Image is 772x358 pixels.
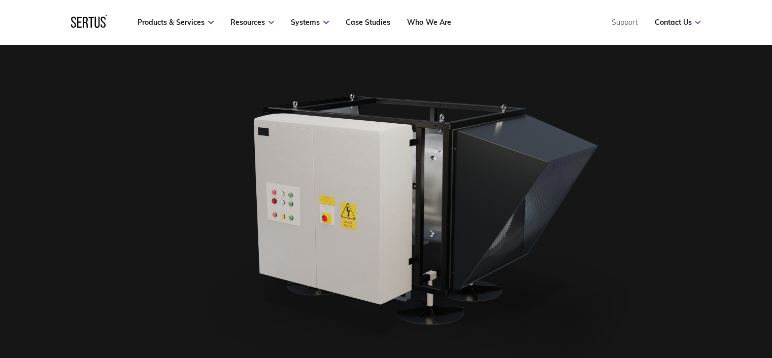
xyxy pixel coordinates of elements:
a: Products & Services [138,18,214,27]
iframe: Chat Widget [590,241,772,358]
a: Contact Us [654,18,700,27]
a: Case Studies [346,18,390,27]
a: Support [611,18,637,27]
a: Resources [230,18,274,27]
a: Systems [291,18,329,27]
a: Who We Are [407,18,451,27]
